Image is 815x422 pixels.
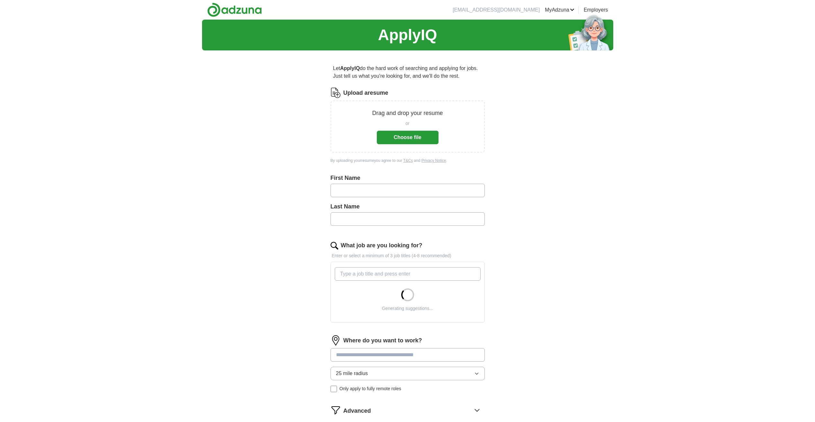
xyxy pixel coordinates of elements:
[545,6,574,14] a: MyAdzuna
[331,158,485,163] div: By uploading your resume you agree to our and .
[421,158,446,163] a: Privacy Notice
[453,6,540,14] li: [EMAIL_ADDRESS][DOMAIN_NAME]
[343,407,371,415] span: Advanced
[372,109,443,118] p: Drag and drop your resume
[403,158,413,163] a: T&Cs
[340,66,360,71] strong: ApplyIQ
[336,370,368,377] span: 25 mile radius
[584,6,608,14] a: Employers
[331,335,341,346] img: location.png
[331,174,485,182] label: First Name
[331,242,338,250] img: search.png
[331,202,485,211] label: Last Name
[341,241,422,250] label: What job are you looking for?
[335,267,481,281] input: Type a job title and press enter
[331,62,485,83] p: Let do the hard work of searching and applying for jobs. Just tell us what you're looking for, an...
[343,89,388,97] label: Upload a resume
[405,120,409,127] span: or
[331,252,485,259] p: Enter or select a minimum of 3 job titles (4-8 recommended)
[378,23,437,47] h1: ApplyIQ
[331,88,341,98] img: CV Icon
[331,405,341,415] img: filter
[331,386,337,392] input: Only apply to fully remote roles
[377,131,439,144] button: Choose file
[207,3,262,17] img: Adzuna logo
[331,367,485,380] button: 25 mile radius
[340,385,401,392] span: Only apply to fully remote roles
[382,305,433,312] div: Generating suggestions...
[343,336,422,345] label: Where do you want to work?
